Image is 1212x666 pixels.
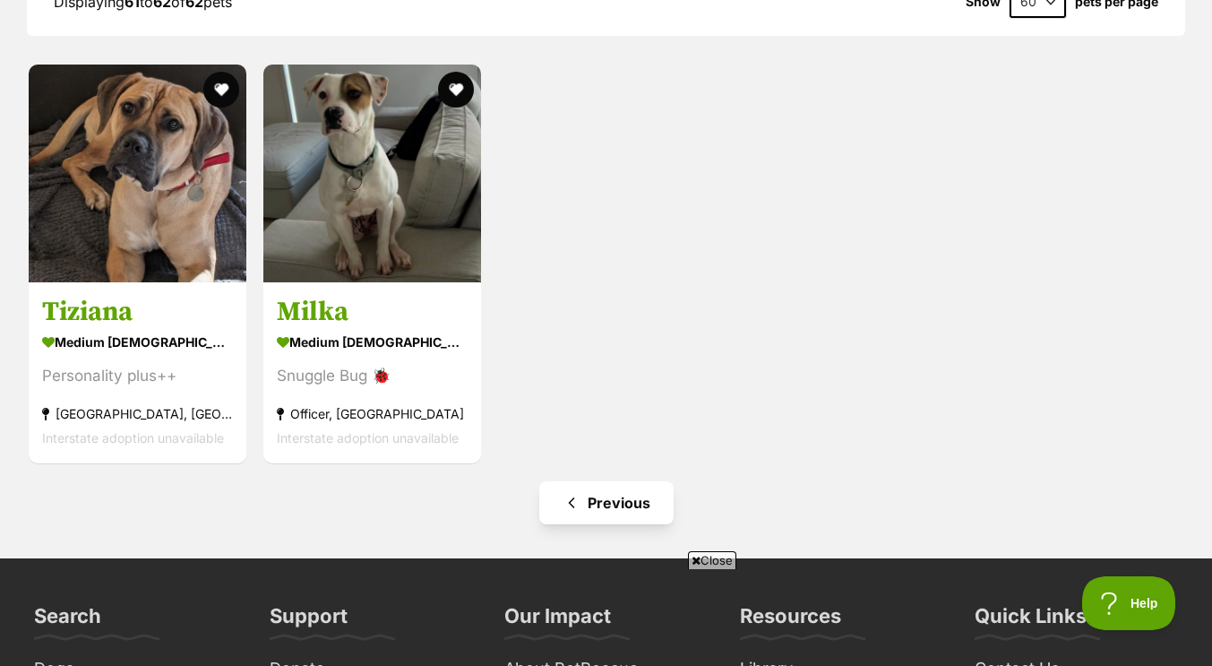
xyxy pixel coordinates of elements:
[437,72,473,108] button: favourite
[27,481,1185,524] nav: Pagination
[1082,576,1176,630] iframe: Help Scout Beacon - Open
[29,281,246,463] a: Tiziana medium [DEMOGRAPHIC_DATA] Dog Personality plus++ [GEOGRAPHIC_DATA], [GEOGRAPHIC_DATA] Int...
[277,430,459,445] span: Interstate adoption unavailable
[975,603,1087,639] h3: Quick Links
[42,295,233,329] h3: Tiziana
[263,281,481,463] a: Milka medium [DEMOGRAPHIC_DATA] Dog Snuggle Bug 🐞 Officer, [GEOGRAPHIC_DATA] Interstate adoption ...
[42,364,233,388] div: Personality plus++
[277,364,468,388] div: Snuggle Bug 🐞
[34,603,101,639] h3: Search
[42,430,224,445] span: Interstate adoption unavailable
[277,329,468,355] div: medium [DEMOGRAPHIC_DATA] Dog
[42,402,233,426] div: [GEOGRAPHIC_DATA], [GEOGRAPHIC_DATA]
[29,65,246,282] img: Tiziana
[270,603,348,639] h3: Support
[539,481,674,524] a: Previous page
[203,72,239,108] button: favourite
[277,402,468,426] div: Officer, [GEOGRAPHIC_DATA]
[688,551,736,569] span: Close
[277,295,468,329] h3: Milka
[42,329,233,355] div: medium [DEMOGRAPHIC_DATA] Dog
[280,576,933,657] iframe: Advertisement
[263,65,481,282] img: Milka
